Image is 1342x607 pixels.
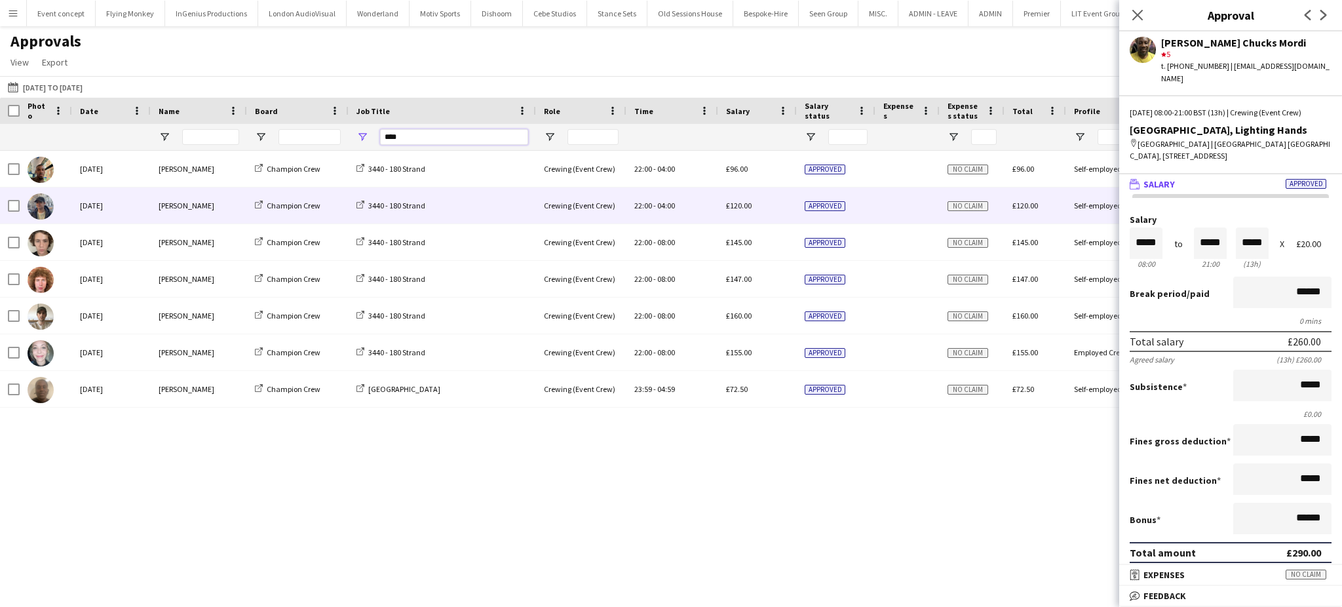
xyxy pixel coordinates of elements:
button: Open Filter Menu [255,131,267,143]
span: - [653,347,656,357]
span: Approved [1286,179,1326,189]
button: Cebe Studios [523,1,587,26]
h3: Approval [1119,7,1342,24]
a: Champion Crew [255,347,320,357]
span: £120.00 [726,201,752,210]
button: Open Filter Menu [159,131,170,143]
div: [GEOGRAPHIC_DATA], Lighting Hands [1130,124,1332,136]
div: Crewing (Event Crew) [536,298,626,334]
div: Total salary [1130,335,1183,348]
label: Bonus [1130,514,1160,526]
span: No claim [948,201,988,211]
a: Champion Crew [255,384,320,394]
button: Motiv Sports [410,1,471,26]
div: £0.00 [1130,409,1332,419]
span: Photo [28,101,48,121]
span: [GEOGRAPHIC_DATA] [368,384,440,394]
span: Approved [805,348,845,358]
span: Profile [1074,106,1100,116]
img: Kyrese West [28,377,54,403]
div: £20.00 [1296,239,1332,249]
span: - [653,201,656,210]
div: [DATE] 08:00-21:00 BST (13h) | Crewing (Event Crew) [1130,107,1332,119]
span: No claim [948,275,988,284]
span: - [653,274,656,284]
span: £96.00 [1012,164,1034,174]
span: - [653,164,656,174]
span: Board [255,106,278,116]
div: [PERSON_NAME] [151,298,247,334]
span: Salary [726,106,750,116]
a: 3440 - 180 Strand [356,311,425,321]
span: No claim [948,348,988,358]
button: Open Filter Menu [948,131,959,143]
input: Board Filter Input [278,129,341,145]
button: Wonderland [347,1,410,26]
mat-expansion-panel-header: SalaryApproved [1119,174,1342,194]
span: No claim [948,238,988,248]
span: Employed Crew [1074,347,1126,357]
a: View [5,54,34,71]
span: Salary status [805,101,852,121]
div: Crewing (Event Crew) [536,261,626,297]
input: Role Filter Input [567,129,619,145]
span: 04:00 [657,164,675,174]
img: Bailey Reid [28,230,54,256]
div: Crewing (Event Crew) [536,187,626,224]
div: [PERSON_NAME] [151,261,247,297]
a: 3440 - 180 Strand [356,201,425,210]
span: £145.00 [726,237,752,247]
span: £72.50 [726,384,748,394]
img: Alicia Fuentes Camacho [28,340,54,366]
div: Total amount [1130,546,1196,559]
div: t. [PHONE_NUMBER] | [EMAIL_ADDRESS][DOMAIN_NAME] [1161,60,1332,84]
label: Subsistence [1130,381,1187,393]
div: [DATE] [72,334,151,370]
div: [PERSON_NAME] Chucks Mordi [1161,37,1332,49]
div: Crewing (Event Crew) [536,371,626,407]
span: 3440 - 180 Strand [368,347,425,357]
span: £120.00 [1012,201,1038,210]
div: [DATE] [72,298,151,334]
div: 21:00 [1194,259,1227,269]
span: 3440 - 180 Strand [368,201,425,210]
a: Export [37,54,73,71]
span: 08:00 [657,311,675,321]
label: Salary [1130,215,1332,225]
label: Fines gross deduction [1130,435,1231,447]
span: Approved [805,275,845,284]
span: £147.00 [1012,274,1038,284]
span: £155.00 [1012,347,1038,357]
span: Self-employed Crew [1074,274,1140,284]
div: [PERSON_NAME] [151,224,247,260]
span: 3440 - 180 Strand [368,274,425,284]
input: Salary status Filter Input [828,129,868,145]
button: Open Filter Menu [544,131,556,143]
span: 22:00 [634,237,652,247]
a: Champion Crew [255,311,320,321]
span: 08:00 [657,237,675,247]
span: - [653,237,656,247]
span: Approved [805,238,845,248]
button: LIT Event Group [1061,1,1135,26]
span: No claim [948,311,988,321]
span: Feedback [1143,590,1186,602]
span: Champion Crew [267,274,320,284]
span: 22:00 [634,201,652,210]
span: 04:59 [657,384,675,394]
img: Nasos Apostolopoulos [28,303,54,330]
mat-expansion-panel-header: ExpensesNo claim [1119,565,1342,585]
div: [DATE] [72,224,151,260]
span: Approved [805,311,845,321]
span: Self-employed Crew [1074,384,1140,394]
div: [PERSON_NAME] [151,334,247,370]
span: Expenses status [948,101,981,121]
span: £160.00 [1012,311,1038,321]
span: No claim [948,385,988,395]
span: Job Title [356,106,390,116]
div: 5 [1161,49,1332,60]
span: Time [634,106,653,116]
input: Name Filter Input [182,129,239,145]
input: Job Title Filter Input [380,129,528,145]
button: Dishoom [471,1,523,26]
